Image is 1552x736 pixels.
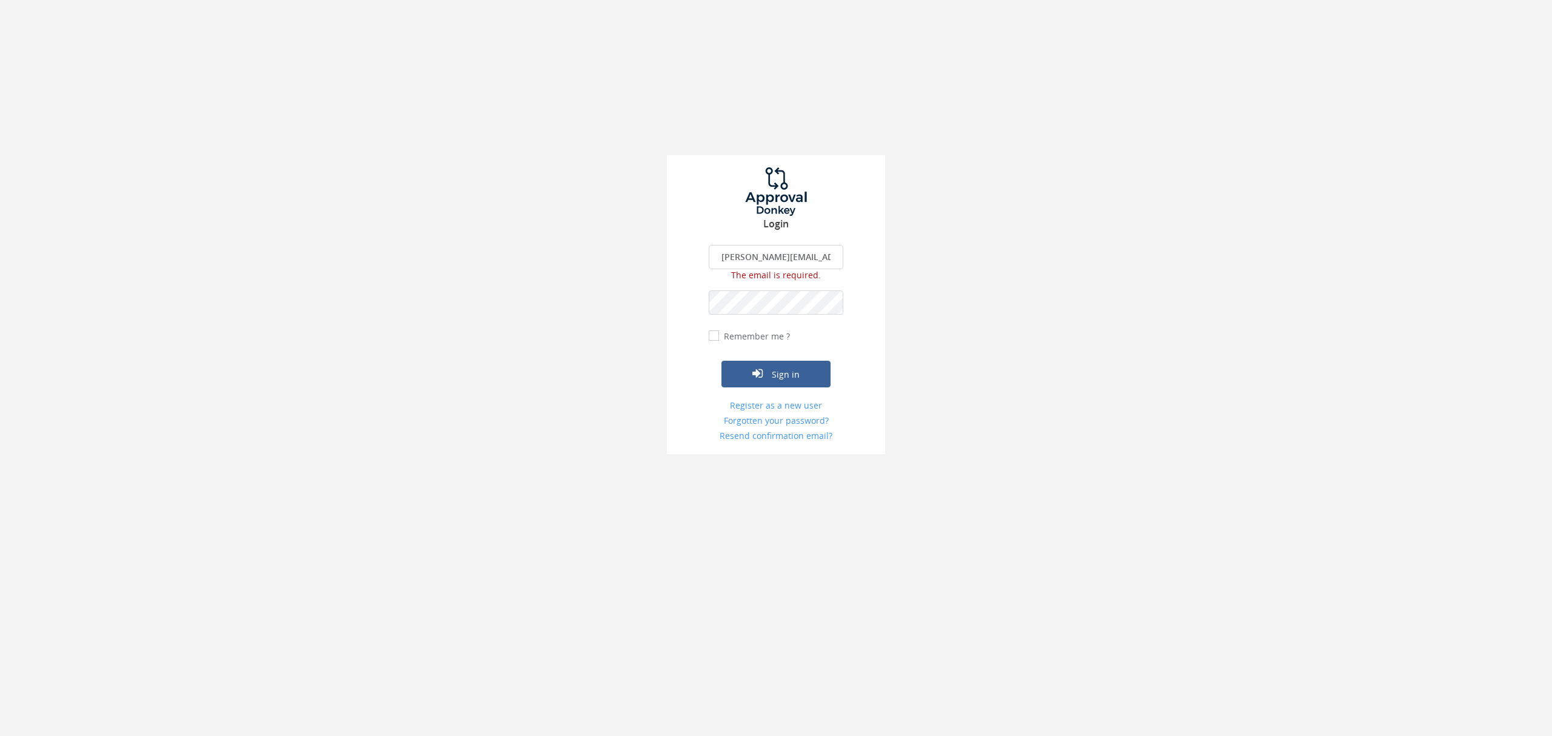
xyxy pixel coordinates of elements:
a: Forgotten your password? [709,415,843,427]
a: Register as a new user [709,400,843,412]
h3: Login [667,219,885,230]
a: Resend confirmation email? [709,430,843,442]
input: Enter your Email [709,245,843,269]
button: Sign in [721,361,831,387]
label: Remember me ? [721,330,790,343]
span: The email is required. [731,269,821,281]
img: logo.png [731,167,821,216]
